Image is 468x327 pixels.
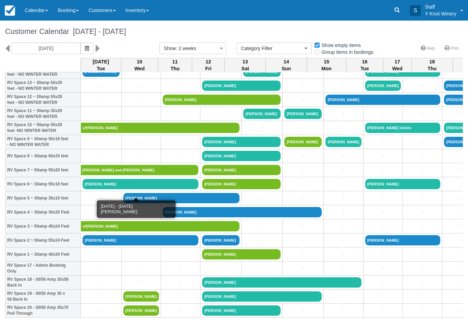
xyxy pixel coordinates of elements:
p: Staff [425,3,456,10]
a: + [405,153,440,160]
a: + [365,153,401,160]
a: + [243,195,281,202]
button: Category Filter [236,43,312,54]
a: + [202,110,239,118]
a: + [83,209,120,216]
a: + [365,293,401,300]
th: 14 Sun [266,58,307,72]
span: Show empty items [314,43,366,47]
a: + [83,195,120,202]
a: [PERSON_NAME] [202,81,281,91]
a: [PERSON_NAME] [163,95,281,105]
a: Print [440,44,463,53]
a: [PERSON_NAME] [284,137,322,147]
a: + [405,279,440,286]
th: RV Space 10 ~ 50amp 50x20 feet -NO WINTER WATER [5,121,81,135]
th: RV Space 18 - 30/50 Amp 35x58 Back In [5,276,81,290]
a: + [365,251,401,258]
a: + [163,82,198,89]
a: + [365,279,401,286]
a: [PERSON_NAME] [81,221,240,231]
th: RV Space 7 ~ 50amp 55x20 feet [5,163,81,177]
a: + [365,138,401,146]
a: [PERSON_NAME] [202,277,361,288]
a: + [325,167,361,174]
th: 15 Mon [307,58,346,72]
a: + [163,307,198,314]
th: 13 Sat [225,58,266,72]
th: RV Space 1 ~ 30amp 40x20 Feet [5,247,81,262]
a: + [163,251,198,258]
a: + [123,138,159,146]
a: [PERSON_NAME] [284,109,322,119]
a: [PERSON_NAME] [123,305,159,316]
a: + [405,209,440,216]
a: [PERSON_NAME] [325,95,440,105]
a: + [123,96,159,104]
div: S [410,5,421,16]
a: + [163,265,198,272]
a: + [83,138,120,146]
a: Help [417,44,439,53]
th: [DATE] Tue [81,58,121,72]
th: 12 Fri [192,58,224,72]
span: Category Filter [241,45,303,52]
a: + [83,110,120,118]
a: + [325,195,361,202]
a: + [284,181,322,188]
a: + [123,209,159,216]
a: + [325,293,361,300]
th: 17 Wed [383,58,411,72]
p: Y Knot Winery [425,10,456,17]
a: + [243,237,281,244]
a: [PERSON_NAME] [202,305,281,316]
a: + [405,251,440,258]
button: Show: 2 weeks [159,43,226,54]
a: + [365,110,401,118]
a: + [325,110,361,118]
a: [PERSON_NAME] [202,235,239,245]
span: Show [164,46,176,51]
a: + [405,307,440,314]
a: + [405,167,440,174]
th: RV Space 12 ~ 30amp 55x20 feet - NO WINTER WATER [5,93,81,107]
a: + [325,237,361,244]
a: + [325,82,361,89]
a: + [163,110,198,118]
th: RV Space 3 ~ 50amp 45x24 Feet [5,219,81,233]
span: Group items in bookings [314,49,379,54]
a: + [83,265,120,272]
a: [PERSON_NAME] [365,179,441,189]
span: [DATE] - [DATE] [69,27,126,36]
a: + [123,110,159,118]
a: + [284,96,322,104]
a: + [405,82,440,89]
th: RV Space 8 ~ 30amp 60x20 feet [5,149,81,163]
a: + [123,251,159,258]
span: : 2 weeks [176,46,196,51]
a: + [284,223,322,230]
a: + [163,279,198,286]
a: [PERSON_NAME] Unites [365,123,441,133]
a: [PERSON_NAME] [83,179,198,189]
a: + [284,265,322,272]
a: + [325,153,361,160]
a: + [405,265,440,272]
th: 11 Thu [158,58,192,72]
a: + [243,223,281,230]
a: + [365,265,401,272]
th: RV Space 9 ~ 30amp 50x18 feet - NO WINTER WATER [5,135,81,149]
a: + [83,307,120,314]
label: Group items in bookings [314,47,378,57]
a: + [284,82,322,89]
th: 16 Tue [346,58,383,72]
th: RV Space 5 ~ 30amp 35x10 feet [5,191,81,205]
a: + [365,307,401,314]
a: [PERSON_NAME] [202,151,281,161]
label: Show empty items [314,40,365,50]
a: + [284,307,322,314]
a: + [202,265,239,272]
a: + [325,209,361,216]
a: + [365,195,401,202]
a: + [325,124,361,132]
